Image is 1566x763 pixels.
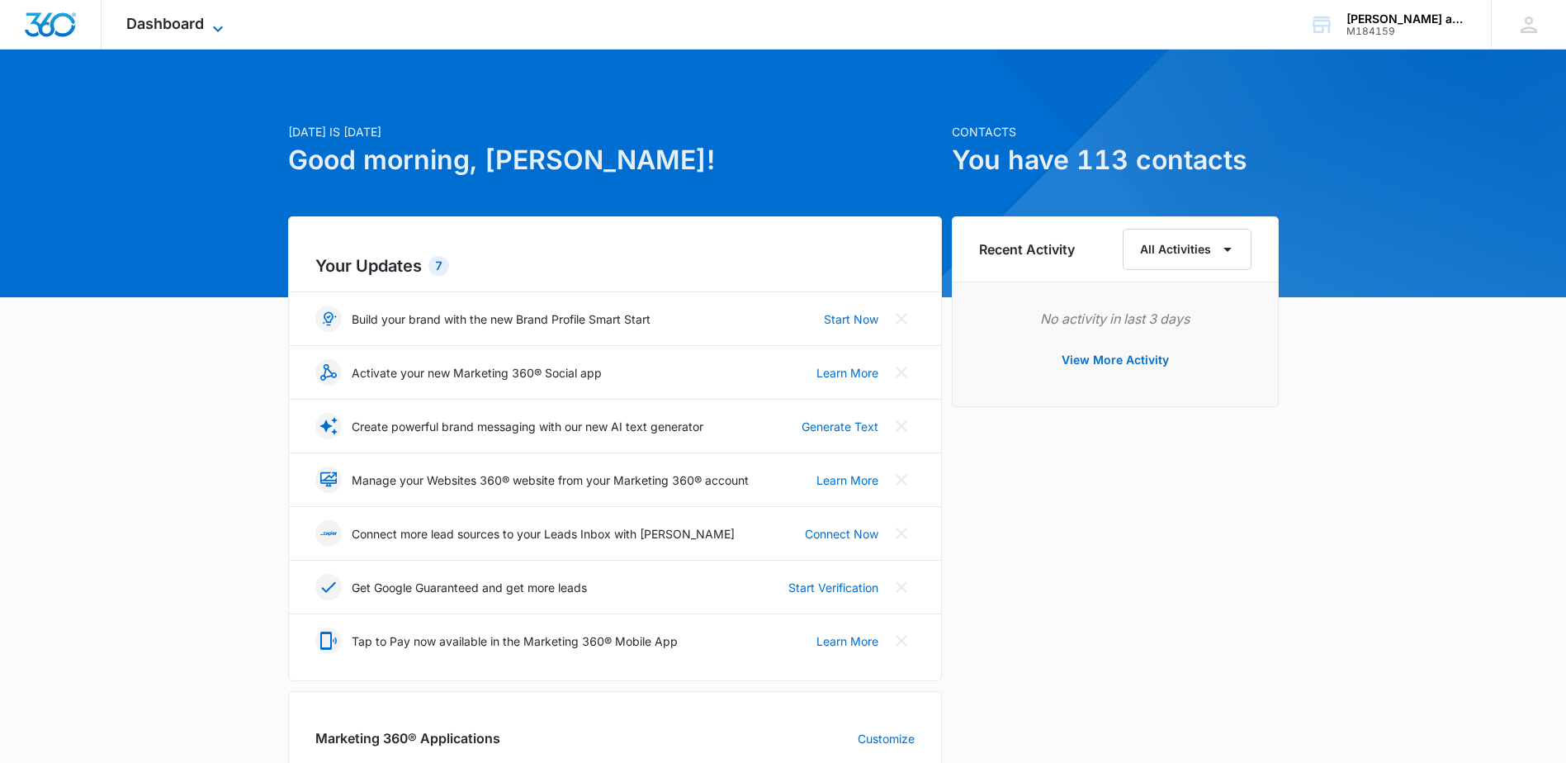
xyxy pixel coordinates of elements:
[315,254,915,278] h2: Your Updates
[1045,340,1185,380] button: View More Activity
[428,256,449,276] div: 7
[352,579,587,596] p: Get Google Guaranteed and get more leads
[952,123,1279,140] p: Contacts
[979,309,1251,329] p: No activity in last 3 days
[315,728,500,748] h2: Marketing 360® Applications
[1346,12,1467,26] div: account name
[802,418,878,435] a: Generate Text
[888,520,915,547] button: Close
[288,140,942,180] h1: Good morning, [PERSON_NAME]!
[888,628,915,654] button: Close
[352,418,703,435] p: Create powerful brand messaging with our new AI text generator
[352,472,749,489] p: Manage your Websites 360® website from your Marketing 360® account
[352,310,651,328] p: Build your brand with the new Brand Profile Smart Start
[888,306,915,332] button: Close
[979,239,1075,259] h6: Recent Activity
[352,364,602,381] p: Activate your new Marketing 360® Social app
[1346,26,1467,37] div: account id
[816,364,878,381] a: Learn More
[788,579,878,596] a: Start Verification
[816,633,878,650] a: Learn More
[1123,229,1251,270] button: All Activities
[888,413,915,439] button: Close
[888,359,915,386] button: Close
[288,123,942,140] p: [DATE] is [DATE]
[888,574,915,600] button: Close
[888,467,915,493] button: Close
[816,472,878,489] a: Learn More
[126,15,204,32] span: Dashboard
[352,525,735,543] p: Connect more lead sources to your Leads Inbox with [PERSON_NAME]
[352,633,678,650] p: Tap to Pay now available in the Marketing 360® Mobile App
[824,310,878,328] a: Start Now
[805,525,878,543] a: Connect Now
[952,140,1279,180] h1: You have 113 contacts
[858,730,915,747] a: Customize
